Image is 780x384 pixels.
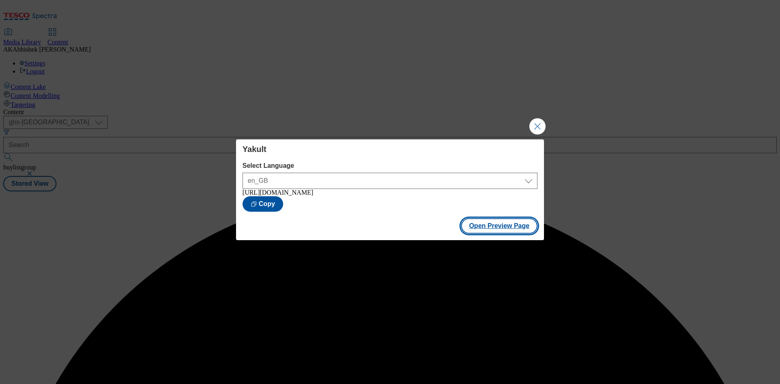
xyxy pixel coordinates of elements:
[461,218,538,234] button: Open Preview Page
[243,189,537,196] div: [URL][DOMAIN_NAME]
[243,162,537,169] label: Select Language
[243,144,537,154] h4: Yakult
[529,118,546,135] button: Close Modal
[243,196,283,212] button: Copy
[236,139,544,240] div: Modal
